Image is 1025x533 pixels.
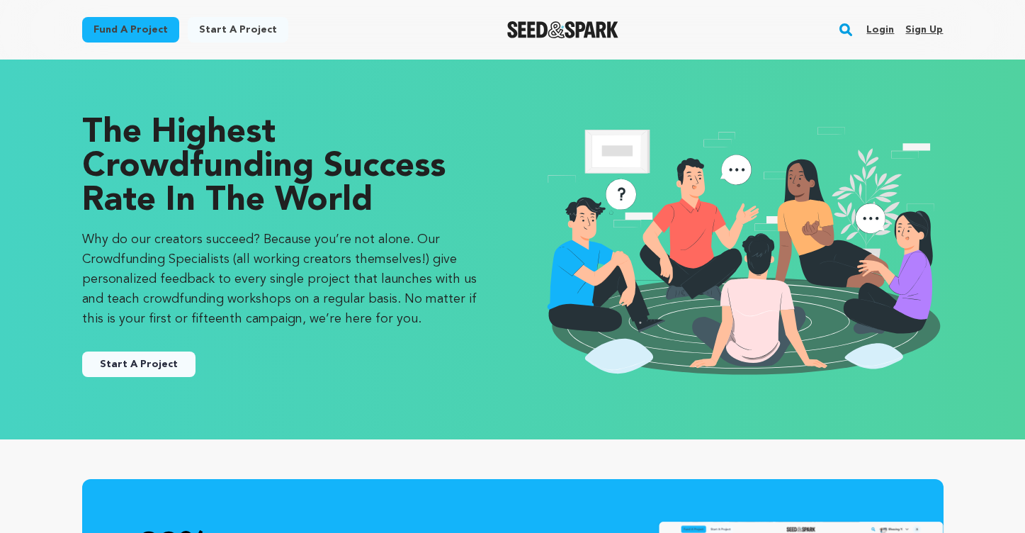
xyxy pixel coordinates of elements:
a: Fund a project [82,17,179,43]
p: The Highest Crowdfunding Success Rate in the World [82,116,485,218]
p: Why do our creators succeed? Because you’re not alone. Our Crowdfunding Specialists (all working ... [82,230,485,329]
a: Seed&Spark Homepage [507,21,618,38]
img: Seed&Spark Logo Dark Mode [507,21,618,38]
a: Sign up [905,18,943,41]
a: Start A Project [82,352,196,377]
a: Start a project [188,17,288,43]
a: Login [866,18,894,41]
img: seedandspark start project illustration image [541,116,944,383]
